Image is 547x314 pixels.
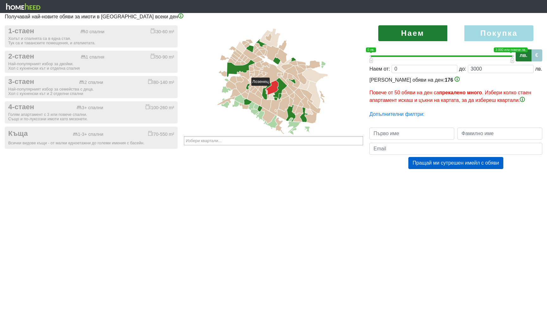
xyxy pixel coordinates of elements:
[80,29,104,35] div: 0 спални
[5,13,542,21] p: Получавай най-новите обяви за имоти в [GEOGRAPHIC_DATA] всеки ден
[439,90,482,95] b: прекалено много
[459,65,466,73] div: до:
[81,54,104,60] div: 1 спалня
[5,51,178,73] button: 2-стаен 1 спалня 50-90 m² Най-популярният избор за двойки.Хол с кухненски кът и отделна спалня
[369,143,542,155] input: Email
[8,36,174,45] div: Холът и спалнята са в една стая. Тук са и таванските помещения, и ателиетата.
[151,53,174,60] div: 50-90 m²
[535,65,542,73] div: лв.
[516,49,531,61] label: лв.
[494,47,527,52] span: 3 000 или повече лв.
[73,132,104,137] div: 1-3+ спални
[369,65,390,73] div: Наем от:
[445,77,453,83] span: 176
[369,89,542,104] p: Повече от 50 обяви на ден са . Избери колко стаен апартамент искаш и цъкни на картата, за да избе...
[366,47,376,52] span: 0 лв.
[8,52,34,61] span: 2-стаен
[369,111,424,117] a: Допълнителни филтри:
[8,27,34,35] span: 1-стаен
[8,103,34,111] span: 4-стаен
[8,129,28,138] span: Къща
[408,157,503,169] button: Пращай ми сутрешен имейл с обяви
[8,87,174,96] div: Най-популярният избор за семейства с деца. Хол с кухненски кът и 2 отделни спални
[457,128,542,140] input: Фамилно име
[369,128,454,140] input: Първо име
[148,79,174,85] div: 80-140 m²
[5,101,178,123] button: 4-стаен 3+ спални 100-260 m² Голям апартамент с 3 или повече спални.Също и по-луксозни имоти като...
[8,112,174,121] div: Голям апартамент с 3 или повече спални. Също и по-луксозни имоти като мезонети.
[531,49,542,61] label: €
[8,141,174,145] div: Всички видове къщи - от малки едноетажни до големи имения с басейн.
[77,105,103,110] div: 3+ спални
[5,127,178,149] button: Къща 1-3+ спални 70-550 m² Всички видове къщи - от малки едноетажни до големи имения с басейн.
[8,78,34,86] span: 3-стаен
[151,28,174,35] div: 30-60 m²
[148,131,174,137] div: 70-550 m²
[520,97,525,102] img: info-3.png
[5,76,178,98] button: 3-стаен 2 спални 80-140 m² Най-популярният избор за семейства с деца.Хол с кухненски кът и 2 отде...
[146,104,174,110] div: 100-260 m²
[79,80,103,85] div: 2 спални
[455,77,460,82] img: info-3.png
[178,13,183,18] img: info-3.png
[464,25,533,41] label: Покупка
[5,25,178,47] button: 1-стаен 0 спални 30-60 m² Холът и спалнята са в една стая.Тук са и таванските помещения, и ателие...
[8,62,174,71] div: Най-популярният избор за двойки. Хол с кухненски кът и отделна спалня
[378,25,447,41] label: Наем
[369,76,542,104] div: [PERSON_NAME] обяви на ден:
